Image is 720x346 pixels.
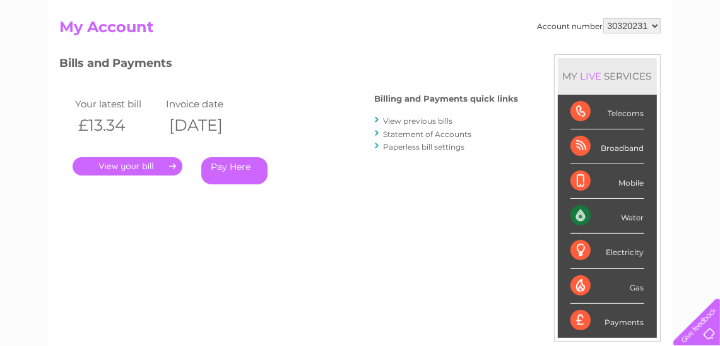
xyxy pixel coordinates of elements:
a: . [73,157,182,176]
div: Water [570,199,644,234]
a: View previous bills [384,116,453,126]
div: Broadband [570,129,644,164]
h3: Bills and Payments [60,54,519,76]
div: Telecoms [570,95,644,129]
a: Log out [678,54,708,63]
div: Gas [570,269,644,304]
a: 0333 014 3131 [482,6,569,22]
td: Your latest bill [73,95,163,112]
div: Payments [570,304,644,338]
a: Water [498,54,522,63]
div: Electricity [570,234,644,268]
h2: My Account [60,18,661,42]
a: Paperless bill settings [384,142,465,152]
th: £13.34 [73,112,163,138]
a: Pay Here [201,157,268,184]
td: Invoice date [163,95,254,112]
th: [DATE] [163,112,254,138]
a: Statement of Accounts [384,129,472,139]
a: Blog [610,54,629,63]
a: Energy [529,54,557,63]
div: Clear Business is a trading name of Verastar Limited (registered in [GEOGRAPHIC_DATA] No. 3667643... [62,7,659,61]
a: Telecoms [565,54,603,63]
div: MY SERVICES [558,58,657,94]
div: LIVE [578,70,605,82]
img: logo.png [25,33,90,71]
h4: Billing and Payments quick links [375,94,519,104]
div: Account number [538,18,661,33]
a: Contact [636,54,667,63]
div: Mobile [570,164,644,199]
